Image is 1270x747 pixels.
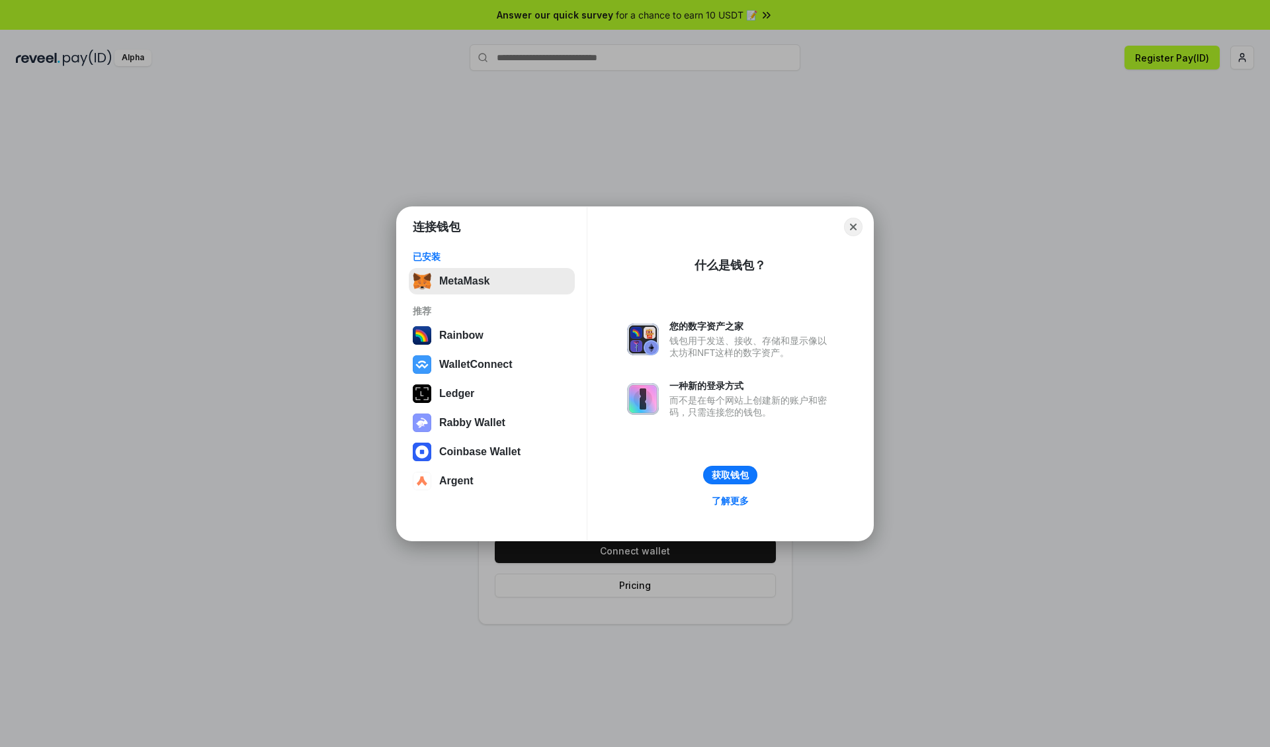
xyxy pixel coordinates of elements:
[413,251,571,263] div: 已安装
[409,468,575,494] button: Argent
[413,326,431,345] img: svg+xml,%3Csvg%20width%3D%22120%22%20height%3D%22120%22%20viewBox%3D%220%200%20120%20120%22%20fil...
[712,469,749,481] div: 获取钱包
[669,320,833,332] div: 您的数字资产之家
[703,466,757,484] button: 获取钱包
[704,492,757,509] a: 了解更多
[439,275,489,287] div: MetaMask
[413,219,460,235] h1: 连接钱包
[439,417,505,429] div: Rabby Wallet
[413,355,431,374] img: svg+xml,%3Csvg%20width%3D%2228%22%20height%3D%2228%22%20viewBox%3D%220%200%2028%2028%22%20fill%3D...
[844,218,863,236] button: Close
[413,414,431,432] img: svg+xml,%3Csvg%20xmlns%3D%22http%3A%2F%2Fwww.w3.org%2F2000%2Fsvg%22%20fill%3D%22none%22%20viewBox...
[669,335,833,359] div: 钱包用于发送、接收、存储和显示像以太坊和NFT这样的数字资产。
[439,388,474,400] div: Ledger
[409,351,575,378] button: WalletConnect
[712,495,749,507] div: 了解更多
[439,359,513,371] div: WalletConnect
[409,322,575,349] button: Rainbow
[695,257,766,273] div: 什么是钱包？
[439,330,484,341] div: Rainbow
[669,394,833,418] div: 而不是在每个网站上创建新的账户和密码，只需连接您的钱包。
[409,410,575,436] button: Rabby Wallet
[627,383,659,415] img: svg+xml,%3Csvg%20xmlns%3D%22http%3A%2F%2Fwww.w3.org%2F2000%2Fsvg%22%20fill%3D%22none%22%20viewBox...
[413,272,431,290] img: svg+xml,%3Csvg%20fill%3D%22none%22%20height%3D%2233%22%20viewBox%3D%220%200%2035%2033%22%20width%...
[413,384,431,403] img: svg+xml,%3Csvg%20xmlns%3D%22http%3A%2F%2Fwww.w3.org%2F2000%2Fsvg%22%20width%3D%2228%22%20height%3...
[627,324,659,355] img: svg+xml,%3Csvg%20xmlns%3D%22http%3A%2F%2Fwww.w3.org%2F2000%2Fsvg%22%20fill%3D%22none%22%20viewBox...
[409,268,575,294] button: MetaMask
[669,380,833,392] div: 一种新的登录方式
[439,446,521,458] div: Coinbase Wallet
[439,475,474,487] div: Argent
[413,305,571,317] div: 推荐
[413,443,431,461] img: svg+xml,%3Csvg%20width%3D%2228%22%20height%3D%2228%22%20viewBox%3D%220%200%2028%2028%22%20fill%3D...
[409,439,575,465] button: Coinbase Wallet
[413,472,431,490] img: svg+xml,%3Csvg%20width%3D%2228%22%20height%3D%2228%22%20viewBox%3D%220%200%2028%2028%22%20fill%3D...
[409,380,575,407] button: Ledger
